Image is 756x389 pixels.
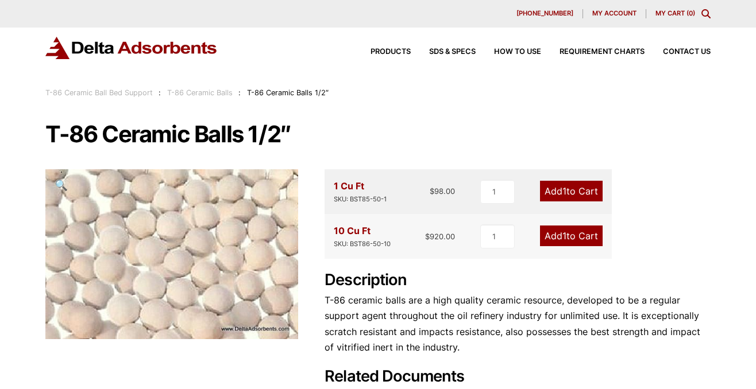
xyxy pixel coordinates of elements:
[425,232,455,241] bdi: 920.00
[425,232,430,241] span: $
[325,271,711,290] h2: Description
[411,48,476,56] a: SDS & SPECS
[663,48,711,56] span: Contact Us
[655,9,695,17] a: My Cart (0)
[430,186,455,196] bdi: 98.00
[476,48,541,56] a: How to Use
[334,223,391,250] div: 10 Cu Ft
[429,48,476,56] span: SDS & SPECS
[159,88,161,97] span: :
[430,186,434,196] span: $
[334,178,387,205] div: 1 Cu Ft
[583,9,646,18] a: My account
[45,169,77,201] a: View full-screen image gallery
[507,9,583,18] a: [PHONE_NUMBER]
[334,239,391,250] div: SKU: BST86-50-10
[167,88,233,97] a: T-86 Ceramic Balls
[45,88,153,97] a: T-86 Ceramic Ball Bed Support
[701,9,711,18] div: Toggle Modal Content
[516,10,573,17] span: [PHONE_NUMBER]
[334,194,387,205] div: SKU: BST85-50-1
[371,48,411,56] span: Products
[238,88,241,97] span: :
[560,48,645,56] span: Requirement Charts
[45,37,218,59] img: Delta Adsorbents
[645,48,711,56] a: Contact Us
[325,293,711,355] p: T-86 ceramic balls are a high quality ceramic resource, developed to be a regular support agent t...
[45,122,711,146] h1: T-86 Ceramic Balls 1/2″
[540,225,603,246] a: Add1to Cart
[689,9,693,17] span: 0
[540,181,603,201] a: Add1to Cart
[247,88,329,97] span: T-86 Ceramic Balls 1/2″
[562,230,566,242] span: 1
[562,185,566,197] span: 1
[494,48,541,56] span: How to Use
[592,10,637,17] span: My account
[541,48,645,56] a: Requirement Charts
[352,48,411,56] a: Products
[55,178,68,191] span: 🔍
